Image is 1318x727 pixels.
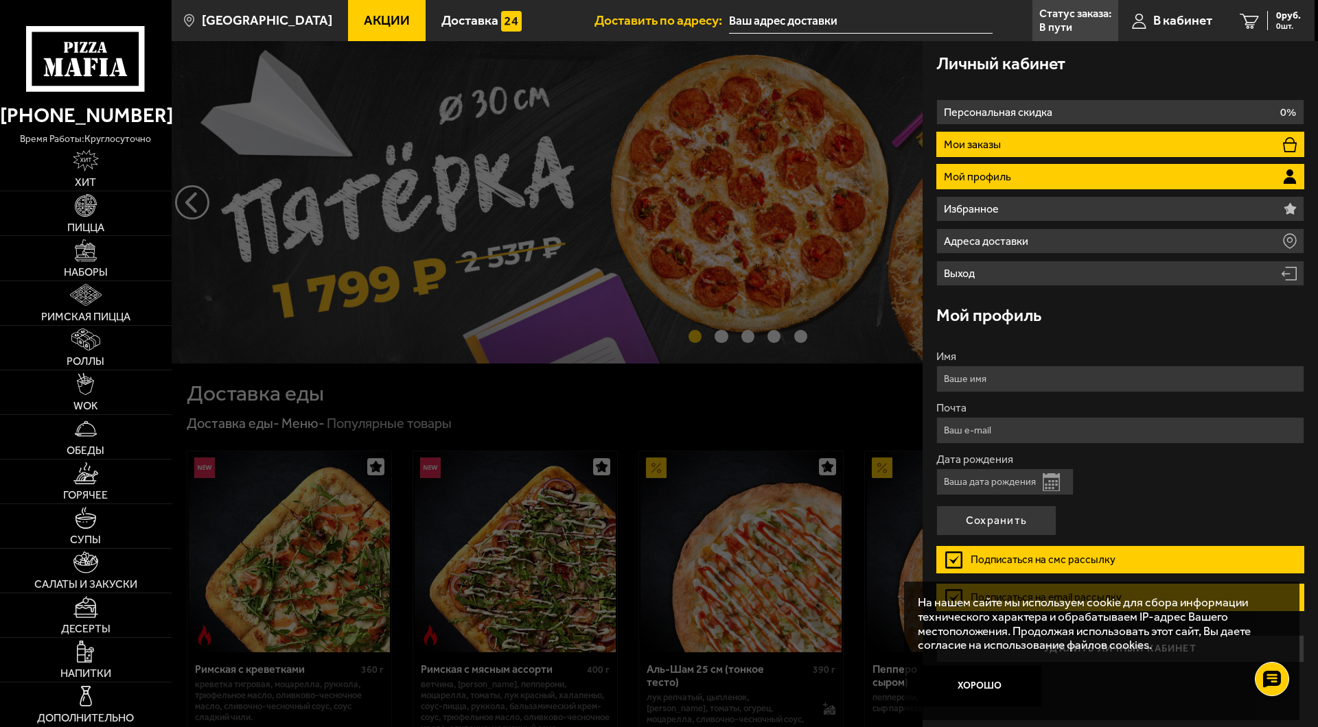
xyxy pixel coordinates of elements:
label: Дата рождения [936,454,1304,465]
span: 0 руб. [1276,11,1301,21]
span: Хит [75,177,96,188]
span: Роллы [67,356,104,367]
span: Супы [70,534,101,545]
p: 0% [1280,107,1296,118]
span: Наборы [64,267,108,278]
span: Горячее [63,490,108,501]
button: Хорошо [918,665,1041,706]
span: WOK [73,401,98,412]
label: Почта [936,403,1304,414]
span: Акции [364,14,410,27]
span: Пицца [67,222,104,233]
p: В пути [1039,22,1072,33]
span: Салаты и закуски [34,579,137,590]
button: Сохранить [936,505,1056,536]
h3: Мой профиль [936,307,1041,324]
input: Ваш адрес доставки [729,8,993,34]
input: Ваше имя [936,366,1304,392]
p: Мой профиль [944,171,1015,182]
p: Статус заказа: [1039,8,1111,19]
span: Обеды [67,445,104,456]
label: Имя [936,351,1304,362]
span: Римская пицца [41,311,130,322]
span: Доставить по адресу: [594,14,729,27]
span: Доставка [441,14,498,27]
span: Дополнительно [37,713,134,724]
p: Персональная скидка [944,107,1056,118]
img: 15daf4d41897b9f0e9f617042186c801.svg [501,11,522,32]
span: В кабинет [1153,14,1212,27]
span: [GEOGRAPHIC_DATA] [202,14,332,27]
label: Подписаться на смс рассылку [936,546,1304,573]
p: Избранное [944,204,1002,215]
h3: Личный кабинет [936,55,1065,72]
span: 0 шт. [1276,22,1301,30]
p: Мои заказы [944,139,1004,150]
p: Адреса доставки [944,236,1032,247]
span: Напитки [60,668,111,679]
span: Десерты [61,623,111,634]
input: Ваш e-mail [936,417,1304,444]
p: Выход [944,268,978,279]
button: Открыть календарь [1043,473,1060,491]
p: На нашем сайте мы используем cookie для сбора информации технического характера и обрабатываем IP... [918,595,1277,652]
input: Ваша дата рождения [936,468,1074,495]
